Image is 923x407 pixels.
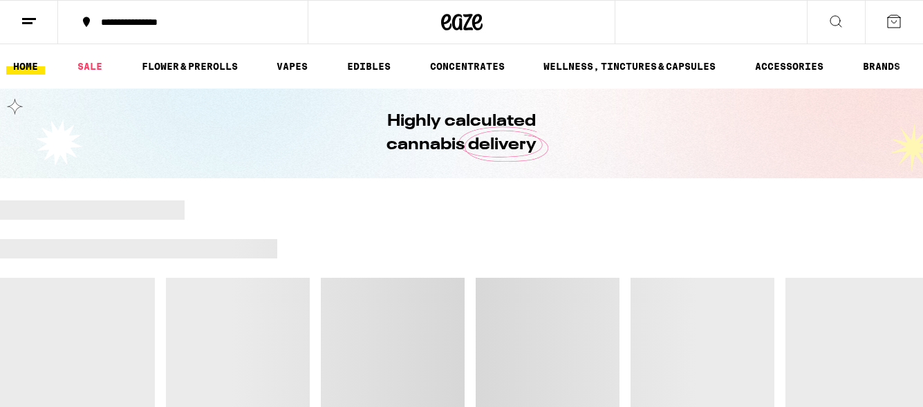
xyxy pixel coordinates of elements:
a: HOME [6,58,45,75]
a: FLOWER & PREROLLS [135,58,245,75]
a: VAPES [270,58,315,75]
a: CONCENTRATES [423,58,512,75]
a: ACCESSORIES [748,58,830,75]
a: SALE [71,58,109,75]
a: EDIBLES [340,58,398,75]
a: BRANDS [856,58,907,75]
a: WELLNESS, TINCTURES & CAPSULES [537,58,722,75]
h1: Highly calculated cannabis delivery [348,110,576,157]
